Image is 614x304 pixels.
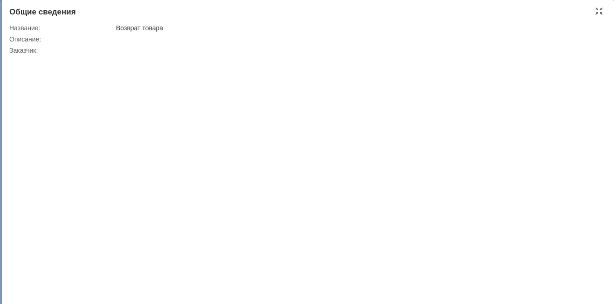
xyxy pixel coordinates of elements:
div: Возврат товара [116,24,599,32]
div: Название: [9,24,114,32]
div: Заказчик: [9,47,114,54]
span: Общие сведения [9,7,76,16]
div: Свернуть (Esc) [595,7,603,15]
div: Описание: [9,35,114,43]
